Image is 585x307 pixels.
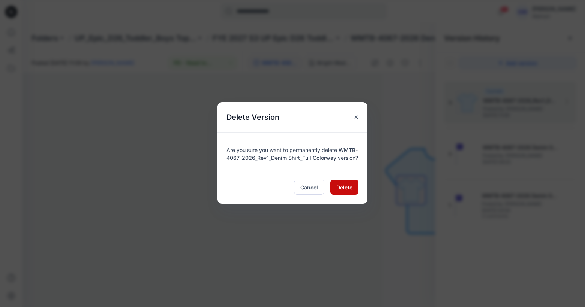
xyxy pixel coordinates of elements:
div: Are you sure you want to permanently delete version? [226,142,358,162]
span: WMTB-4067-2026_Rev1_Denim Shirt_Full Colorway [226,147,358,161]
button: Cancel [294,180,324,195]
h5: Delete Version [217,102,288,132]
button: Delete [330,180,358,195]
button: Close [349,110,363,124]
span: Delete [336,183,352,191]
span: Cancel [300,183,318,191]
